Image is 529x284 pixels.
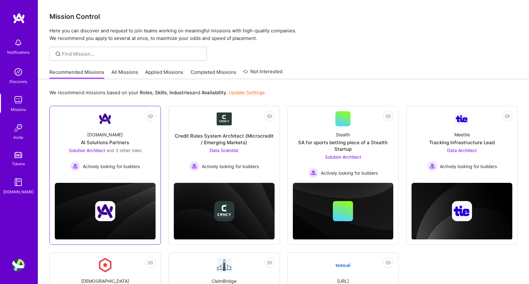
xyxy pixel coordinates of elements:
a: Recommended Missions [49,69,104,79]
img: Company Logo [98,258,113,273]
div: Tokens [12,161,25,167]
img: User Avatar [12,259,25,271]
img: Actively looking for builders [70,161,80,171]
img: cover [293,183,394,240]
img: cover [412,183,512,240]
div: Stealth [336,131,350,138]
p: We recommend missions based on your , , and . [49,89,265,96]
img: logo [13,13,25,24]
img: Actively looking for builders [427,161,437,171]
i: icon EyeClosed [267,260,272,265]
b: Roles [140,90,152,96]
a: Not Interested [243,68,282,79]
a: Completed Missions [191,69,236,79]
b: Availability [202,90,226,96]
a: StealthSA for sports betting piece of a Stealth StartupSolution Architect Actively looking for bu... [293,111,394,178]
img: cover [55,183,156,240]
img: Company Logo [217,258,232,273]
div: Notifications [7,49,30,56]
span: Data Scientist [210,148,238,153]
span: Actively looking for builders [83,163,140,170]
div: Discovery [9,78,27,85]
i: icon EyeClosed [386,260,391,265]
img: Actively looking for builders [189,161,199,171]
a: Company Logo[DOMAIN_NAME]AI Solutions PartnersSolution Architect and 3 other rolesActively lookin... [55,111,156,173]
span: Actively looking for builders [202,163,259,170]
div: Meettie [454,131,470,138]
img: tokens [14,152,22,158]
a: Applied Missions [145,69,183,79]
a: All Missions [111,69,138,79]
img: discovery [12,66,25,78]
img: cover [174,183,275,240]
img: Company logo [452,201,472,221]
i: icon SearchGrey [54,50,62,57]
a: Company LogoMeettieTracking Infrastructure LeadData Architect Actively looking for buildersActive... [412,111,512,173]
img: teamwork [12,94,25,106]
img: bell [12,36,25,49]
span: Data Architect [447,148,477,153]
i: icon EyeClosed [386,114,391,119]
img: Company Logo [454,112,469,126]
a: Company LogoCredit Rules System Architect (Microcredit / Emerging Markets)Data Scientist Actively... [174,111,275,173]
img: Invite [12,122,25,134]
span: and 3 other roles [106,148,141,153]
div: Missions [11,106,26,113]
div: AI Solutions Partners [81,139,129,146]
div: Credit Rules System Architect (Microcredit / Emerging Markets) [174,133,275,146]
i: icon EyeClosed [148,114,153,119]
img: Company logo [214,201,234,221]
p: Here you can discover and request to join teams working on meaningful missions with high-quality ... [49,27,518,42]
div: [DOMAIN_NAME] [87,131,123,138]
i: icon EyeClosed [148,260,153,265]
img: Company Logo [335,258,350,273]
img: Actively looking for builders [308,168,318,178]
img: guide book [12,176,25,188]
div: Invite [14,134,23,141]
span: Solution Architect [325,154,361,160]
div: [DOMAIN_NAME] [3,188,34,195]
span: Actively looking for builders [440,163,497,170]
div: SA for sports betting piece of a Stealth Startup [293,139,394,152]
span: Actively looking for builders [321,170,378,176]
img: Company logo [95,201,115,221]
i: icon EyeClosed [267,114,272,119]
img: Company Logo [217,112,232,125]
input: Find Mission... [62,51,202,57]
a: Update Settings [229,90,265,96]
h3: Mission Control [49,13,518,20]
a: User Avatar [10,259,26,271]
img: Company Logo [98,111,113,126]
i: icon EyeClosed [505,114,510,119]
div: Tracking Infrastructure Lead [429,139,495,146]
b: Skills [155,90,167,96]
b: Industries [169,90,192,96]
span: Solution Architect [69,148,105,153]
